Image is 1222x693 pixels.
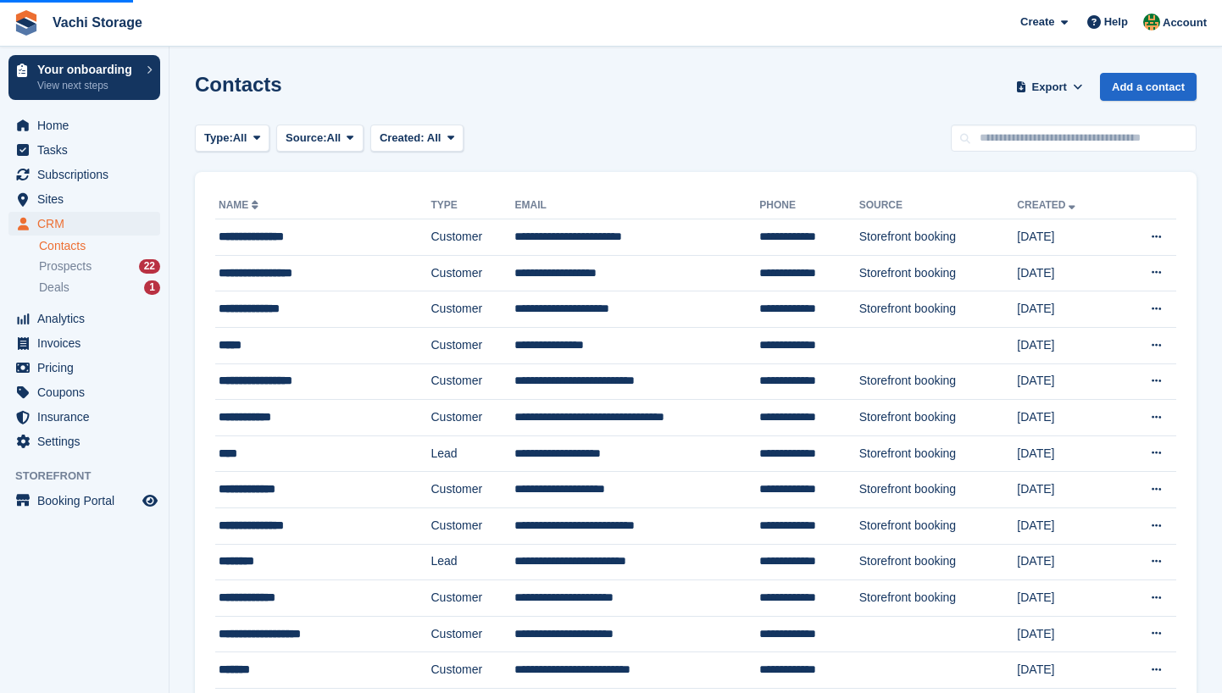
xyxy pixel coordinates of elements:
[204,130,233,147] span: Type:
[37,380,139,404] span: Coupons
[430,544,514,580] td: Lead
[8,163,160,186] a: menu
[430,291,514,328] td: Customer
[8,212,160,236] a: menu
[859,255,1018,291] td: Storefront booking
[430,363,514,400] td: Customer
[8,405,160,429] a: menu
[37,430,139,453] span: Settings
[859,580,1018,617] td: Storefront booking
[8,55,160,100] a: Your onboarding View next steps
[8,331,160,355] a: menu
[1017,255,1118,291] td: [DATE]
[859,291,1018,328] td: Storefront booking
[8,356,160,380] a: menu
[1017,616,1118,652] td: [DATE]
[430,507,514,544] td: Customer
[859,219,1018,256] td: Storefront booking
[430,327,514,363] td: Customer
[37,331,139,355] span: Invoices
[46,8,149,36] a: Vachi Storage
[39,238,160,254] a: Contacts
[1017,219,1118,256] td: [DATE]
[430,472,514,508] td: Customer
[39,258,92,274] span: Prospects
[1017,363,1118,400] td: [DATE]
[859,192,1018,219] th: Source
[1017,652,1118,689] td: [DATE]
[8,430,160,453] a: menu
[1017,291,1118,328] td: [DATE]
[859,435,1018,472] td: Storefront booking
[1100,73,1197,101] a: Add a contact
[37,138,139,162] span: Tasks
[37,64,138,75] p: Your onboarding
[370,125,464,152] button: Created: All
[430,192,514,219] th: Type
[37,114,139,137] span: Home
[37,78,138,93] p: View next steps
[1017,435,1118,472] td: [DATE]
[8,489,160,513] a: menu
[195,125,269,152] button: Type: All
[8,380,160,404] a: menu
[39,258,160,275] a: Prospects 22
[430,616,514,652] td: Customer
[430,435,514,472] td: Lead
[8,138,160,162] a: menu
[139,259,160,274] div: 22
[15,468,169,485] span: Storefront
[859,363,1018,400] td: Storefront booking
[140,491,160,511] a: Preview store
[37,489,139,513] span: Booking Portal
[327,130,342,147] span: All
[859,472,1018,508] td: Storefront booking
[195,73,282,96] h1: Contacts
[1017,400,1118,436] td: [DATE]
[39,280,69,296] span: Deals
[430,400,514,436] td: Customer
[859,507,1018,544] td: Storefront booking
[1017,544,1118,580] td: [DATE]
[1017,327,1118,363] td: [DATE]
[276,125,364,152] button: Source: All
[859,544,1018,580] td: Storefront booking
[37,163,139,186] span: Subscriptions
[14,10,39,36] img: stora-icon-8386f47178a22dfd0bd8f6a31ec36ba5ce8667c1dd55bd0f319d3a0aa187defe.svg
[37,405,139,429] span: Insurance
[1143,14,1160,30] img: Anete
[37,187,139,211] span: Sites
[514,192,759,219] th: Email
[380,131,425,144] span: Created:
[430,255,514,291] td: Customer
[39,279,160,297] a: Deals 1
[430,580,514,617] td: Customer
[37,307,139,330] span: Analytics
[219,199,262,211] a: Name
[8,307,160,330] a: menu
[1017,199,1079,211] a: Created
[427,131,442,144] span: All
[1020,14,1054,30] span: Create
[1163,14,1207,31] span: Account
[859,400,1018,436] td: Storefront booking
[37,212,139,236] span: CRM
[1104,14,1128,30] span: Help
[430,652,514,689] td: Customer
[286,130,326,147] span: Source:
[37,356,139,380] span: Pricing
[1017,472,1118,508] td: [DATE]
[8,114,160,137] a: menu
[1017,580,1118,617] td: [DATE]
[759,192,858,219] th: Phone
[233,130,247,147] span: All
[8,187,160,211] a: menu
[1012,73,1086,101] button: Export
[1032,79,1067,96] span: Export
[430,219,514,256] td: Customer
[144,280,160,295] div: 1
[1017,507,1118,544] td: [DATE]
